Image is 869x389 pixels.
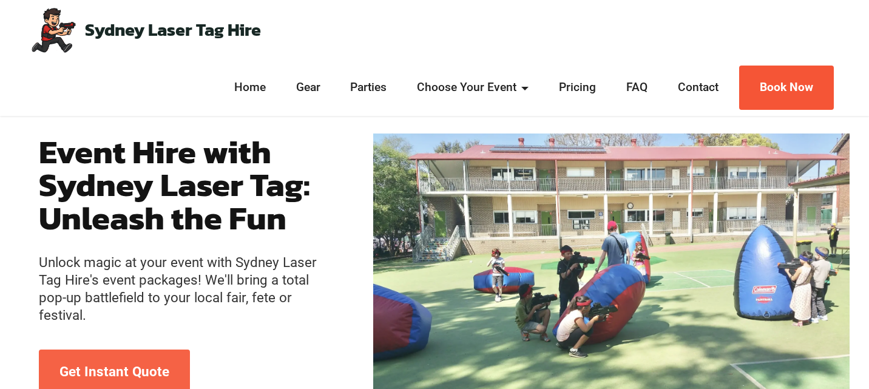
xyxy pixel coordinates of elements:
img: Mobile Laser Tag Parties Sydney [29,6,77,53]
strong: Event Hire with Sydney Laser Tag: Unleash the Fun [39,127,310,242]
a: Contact [674,79,722,96]
a: Home [231,79,269,96]
a: Gear [292,79,324,96]
a: Parties [347,79,391,96]
a: Choose Your Event [414,79,533,96]
a: Pricing [555,79,600,96]
a: Sydney Laser Tag Hire [85,21,261,39]
p: Unlock magic at your event with Sydney Laser Tag Hire's event packages! We'll bring a total pop-u... [39,254,334,325]
a: FAQ [623,79,651,96]
a: Book Now [739,66,834,110]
